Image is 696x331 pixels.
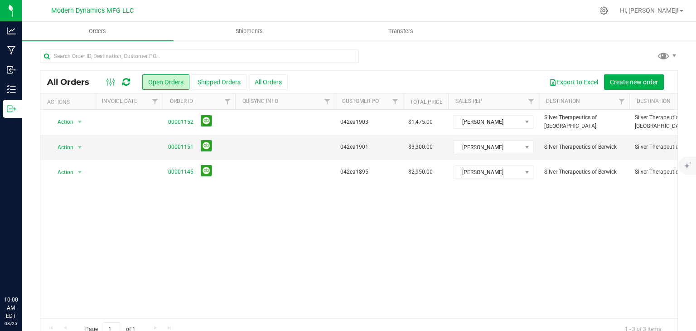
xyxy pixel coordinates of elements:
button: All Orders [249,74,288,90]
span: Action [49,166,74,179]
a: Customer PO [342,98,379,104]
span: [PERSON_NAME] [454,141,522,154]
a: Filter [148,94,163,109]
span: Orders [77,27,118,35]
span: 042ea1895 [340,168,397,176]
span: Silver Therapeutics of [GEOGRAPHIC_DATA] [544,113,624,131]
button: Create new order [604,74,664,90]
a: Transfers [325,22,477,41]
span: [PERSON_NAME] [454,166,522,179]
input: Search Order ID, Destination, Customer PO... [40,49,359,63]
span: select [74,116,86,128]
iframe: Resource center [9,258,36,286]
a: Filter [388,94,403,109]
span: Action [49,141,74,154]
a: Total Price [410,99,443,105]
a: Filter [524,94,539,109]
a: QB Sync Info [242,98,278,104]
p: 10:00 AM EDT [4,296,18,320]
inline-svg: Inbound [7,65,16,74]
span: Hi, [PERSON_NAME]! [620,7,679,14]
a: Shipments [174,22,325,41]
inline-svg: Outbound [7,104,16,113]
span: 042ea1901 [340,143,397,151]
a: Sales Rep [455,98,483,104]
a: Filter [220,94,235,109]
a: Order ID [170,98,193,104]
button: Shipped Orders [192,74,246,90]
span: Silver Therapeutics of Berwick [544,168,624,176]
span: Silver Therapeutics of Berwick [544,143,624,151]
inline-svg: Inventory [7,85,16,94]
a: Destination DBA [637,98,682,104]
span: $1,475.00 [408,118,433,127]
a: Filter [614,94,629,109]
span: Shipments [223,27,275,35]
span: select [74,166,86,179]
a: Orders [22,22,174,41]
span: $3,300.00 [408,143,433,151]
p: 08/25 [4,320,18,327]
inline-svg: Manufacturing [7,46,16,55]
span: All Orders [47,77,98,87]
div: Manage settings [598,6,609,15]
span: select [74,141,86,154]
button: Export to Excel [543,74,604,90]
a: Destination [546,98,580,104]
a: Invoice Date [102,98,137,104]
a: 00001152 [168,118,193,127]
a: 00001145 [168,168,193,176]
inline-svg: Analytics [7,26,16,35]
button: Open Orders [142,74,189,90]
span: [PERSON_NAME] [454,116,522,128]
a: Filter [320,94,335,109]
span: $2,950.00 [408,168,433,176]
a: 00001151 [168,143,193,151]
span: Action [49,116,74,128]
span: Transfers [376,27,425,35]
span: Modern Dynamics MFG LLC [51,7,134,15]
span: 042ea1903 [340,118,397,127]
div: Actions [47,99,91,105]
span: Create new order [610,78,658,86]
